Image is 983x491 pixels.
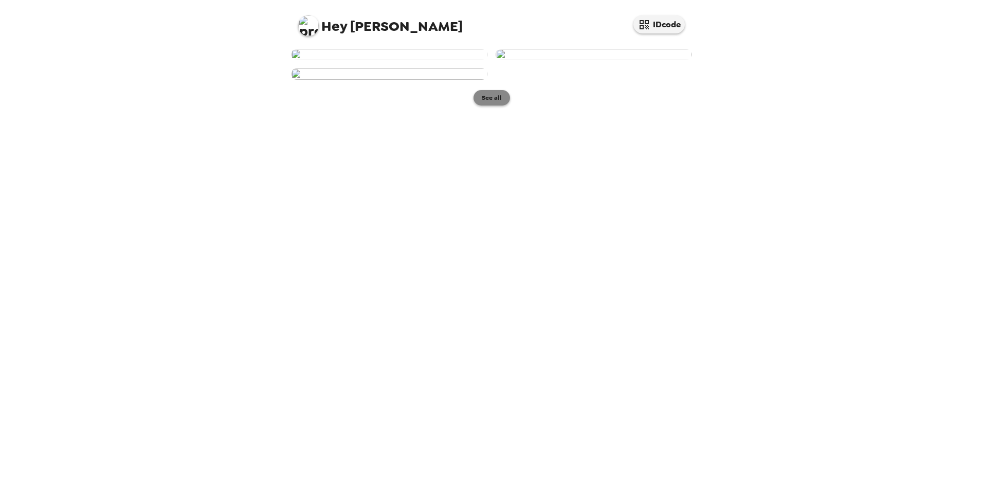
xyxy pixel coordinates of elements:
[474,90,510,106] button: See all
[291,68,487,80] img: user-278627
[298,15,319,36] img: profile pic
[321,17,347,36] span: Hey
[496,49,692,60] img: user-278631
[298,10,463,33] span: [PERSON_NAME]
[291,49,487,60] img: user-278889
[633,15,685,33] button: IDcode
